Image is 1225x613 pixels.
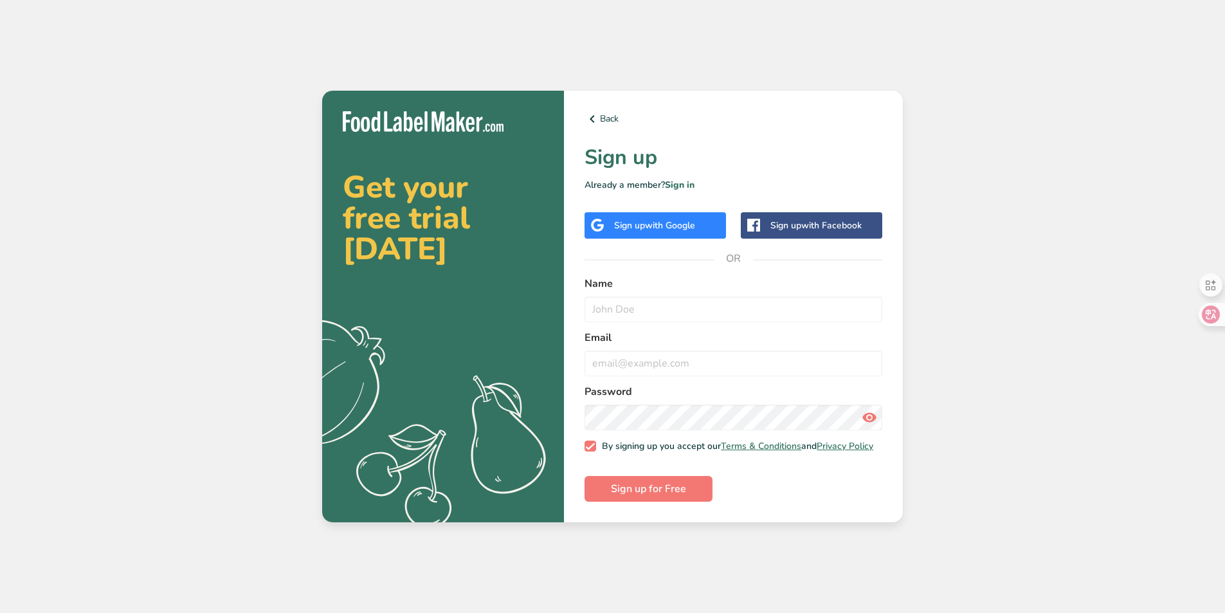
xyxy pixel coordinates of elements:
h2: Get your free trial [DATE] [343,172,543,264]
a: Privacy Policy [817,440,873,452]
input: email@example.com [585,351,882,376]
div: Sign up [614,219,695,232]
span: with Google [645,219,695,232]
label: Password [585,384,882,399]
button: Sign up for Free [585,476,712,502]
a: Back [585,111,882,127]
span: with Facebook [801,219,862,232]
label: Email [585,330,882,345]
span: By signing up you accept our and [596,441,874,452]
span: Sign up for Free [611,481,686,497]
span: OR [714,239,753,278]
img: Food Label Maker [343,111,504,133]
label: Name [585,276,882,291]
p: Already a member? [585,178,882,192]
div: Sign up [770,219,862,232]
h1: Sign up [585,142,882,173]
a: Terms & Conditions [721,440,801,452]
input: John Doe [585,297,882,322]
a: Sign in [665,179,694,191]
